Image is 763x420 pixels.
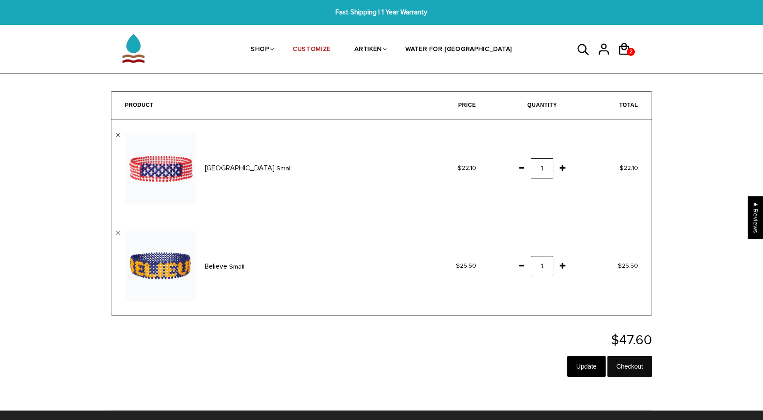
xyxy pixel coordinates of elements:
[490,92,571,119] th: Quantity
[125,231,196,301] img: Handmade Beaded ArtiKen Believe Blue and Orange Bracelet
[205,262,227,271] a: Believe
[748,196,763,239] div: Click to open Judge.me floating reviews tab
[627,46,635,58] span: 2
[570,92,652,119] th: Total
[617,59,638,60] a: 2
[125,133,196,204] img: United States of America
[611,332,652,348] span: $47.60
[458,164,476,172] span: $22.10
[251,26,269,74] a: SHOP
[405,26,512,74] a: WATER FOR [GEOGRAPHIC_DATA]
[618,262,638,269] span: $25.50
[111,92,409,119] th: Product
[229,262,244,272] span: Small
[607,356,652,377] input: Checkout
[276,164,292,174] span: Small
[567,356,606,377] input: Update
[354,26,382,74] a: ARTIKEN
[293,26,331,74] a: CUSTOMIZE
[116,231,120,235] a: 
[205,164,275,173] a: [GEOGRAPHIC_DATA]
[116,133,120,137] a: 
[409,92,490,119] th: Price
[620,164,638,172] span: $22.10
[234,7,529,18] span: Fast Shipping | 1 Year Warranty
[456,262,476,269] span: $25.50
